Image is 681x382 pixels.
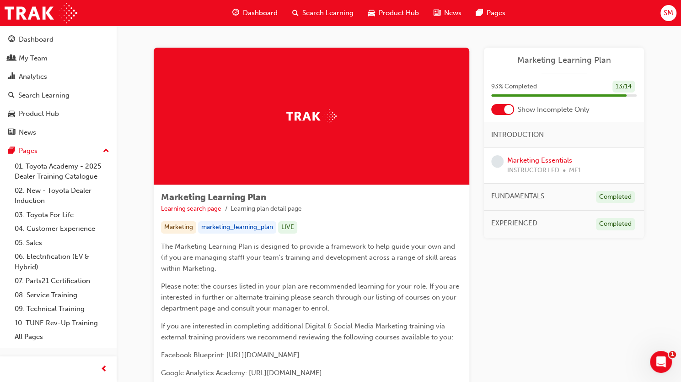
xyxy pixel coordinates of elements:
div: Dashboard [19,34,54,45]
span: Show Incomplete Only [518,104,590,115]
div: Product Hub [19,109,59,119]
a: 07. Parts21 Certification [11,274,113,288]
span: INTRODUCTION [491,130,544,140]
span: News [444,8,461,18]
button: SM [660,5,676,21]
button: Pages [4,142,113,159]
a: search-iconSearch Learning [285,4,361,22]
span: people-icon [8,55,15,63]
div: News [19,127,36,138]
a: 09. Technical Training [11,302,113,316]
span: 1 [669,351,676,358]
button: DashboardMy TeamAnalyticsSearch LearningProduct HubNews [4,29,113,142]
a: 10. TUNE Rev-Up Training [11,316,113,330]
span: chart-icon [8,73,15,81]
span: Google Analytics Academy: [URL][DOMAIN_NAME] [161,369,322,377]
span: Marketing Learning Plan [161,192,266,202]
a: 01. Toyota Academy - 2025 Dealer Training Catalogue [11,159,113,184]
a: 02. New - Toyota Dealer Induction [11,184,113,208]
span: INSTRUCTOR LED [507,165,559,176]
div: Analytics [19,71,47,82]
span: pages-icon [476,7,483,19]
span: search-icon [292,7,299,19]
a: News [4,124,113,141]
span: Facebook Blueprint: [URL][DOMAIN_NAME] [161,351,300,359]
div: marketing_learning_plan [198,221,276,234]
span: The Marketing Learning Plan is designed to provide a framework to help guide your own and (if you... [161,242,458,273]
a: My Team [4,50,113,67]
div: Marketing [161,221,196,234]
span: If you are interested in completing additional Digital & Social Media Marketing training via exte... [161,322,453,341]
span: search-icon [8,92,15,100]
div: 13 / 14 [612,81,635,93]
a: 08. Service Training [11,288,113,302]
span: pages-icon [8,147,15,155]
span: 93 % Completed [491,82,537,92]
img: Trak [5,3,77,23]
span: learningRecordVerb_NONE-icon [491,155,504,168]
a: 03. Toyota For Life [11,208,113,222]
span: guage-icon [232,7,239,19]
img: Trak [286,109,337,123]
a: 05. Sales [11,236,113,250]
span: car-icon [368,7,375,19]
span: EXPERIENCED [491,218,537,229]
a: Search Learning [4,87,113,104]
div: Completed [596,218,635,230]
div: LIVE [278,221,297,234]
a: Marketing Learning Plan [491,55,637,65]
iframe: Intercom live chat [650,351,672,373]
li: Learning plan detail page [231,204,302,214]
a: Learning search page [161,205,221,213]
a: Dashboard [4,31,113,48]
a: Product Hub [4,105,113,122]
a: Marketing Essentials [507,156,572,164]
a: news-iconNews [426,4,469,22]
span: Dashboard [243,8,278,18]
span: news-icon [434,7,440,19]
a: All Pages [11,330,113,344]
span: guage-icon [8,36,15,44]
a: 06. Electrification (EV & Hybrid) [11,250,113,274]
span: prev-icon [101,364,107,375]
div: Search Learning [18,90,70,101]
div: Completed [596,191,635,203]
a: Analytics [4,68,113,85]
a: 04. Customer Experience [11,222,113,236]
span: Product Hub [379,8,419,18]
span: car-icon [8,110,15,118]
span: up-icon [103,145,109,157]
span: Pages [487,8,505,18]
span: SM [664,8,673,18]
a: pages-iconPages [469,4,513,22]
span: ME1 [569,165,581,176]
a: guage-iconDashboard [225,4,285,22]
span: Please note: the courses listed in your plan are recommended learning for your role. If you are i... [161,282,461,312]
span: news-icon [8,129,15,137]
div: My Team [19,53,48,64]
div: Pages [19,146,38,156]
span: Search Learning [302,8,354,18]
a: car-iconProduct Hub [361,4,426,22]
span: FUNDAMENTALS [491,191,544,202]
